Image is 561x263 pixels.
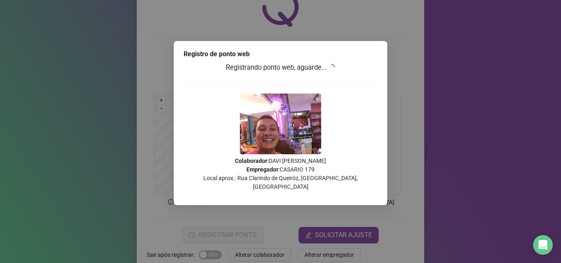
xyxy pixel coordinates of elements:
span: loading [327,63,336,72]
div: Open Intercom Messenger [533,235,553,255]
div: Registro de ponto web [184,49,377,59]
strong: Empregador [246,166,278,173]
p: : DAVI [PERSON_NAME] : CASARIO 179 Local aprox.: Rua Clarindo de Queiróz, [GEOGRAPHIC_DATA], [GEO... [184,157,377,191]
img: 2Q== [240,94,321,154]
h3: Registrando ponto web, aguarde... [184,62,377,73]
strong: Colaborador [235,158,267,164]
